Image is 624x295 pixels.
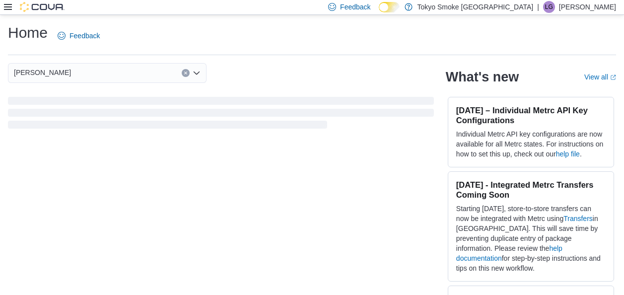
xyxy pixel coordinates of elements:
[182,69,190,77] button: Clear input
[456,244,562,262] a: help documentation
[559,1,616,13] p: [PERSON_NAME]
[14,67,71,78] span: [PERSON_NAME]
[446,69,519,85] h2: What's new
[379,2,400,12] input: Dark Mode
[417,1,534,13] p: Tokyo Smoke [GEOGRAPHIC_DATA]
[456,105,606,125] h3: [DATE] – Individual Metrc API Key Configurations
[543,1,555,13] div: Logan Gardner
[456,180,606,200] h3: [DATE] - Integrated Metrc Transfers Coming Soon
[545,1,553,13] span: LG
[54,26,104,46] a: Feedback
[584,73,616,81] a: View allExternal link
[537,1,539,13] p: |
[8,99,434,131] span: Loading
[456,204,606,273] p: Starting [DATE], store-to-store transfers can now be integrated with Metrc using in [GEOGRAPHIC_D...
[610,74,616,80] svg: External link
[69,31,100,41] span: Feedback
[563,215,593,222] a: Transfers
[456,129,606,159] p: Individual Metrc API key configurations are now available for all Metrc states. For instructions ...
[193,69,201,77] button: Open list of options
[8,23,48,43] h1: Home
[340,2,370,12] span: Feedback
[556,150,580,158] a: help file
[20,2,65,12] img: Cova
